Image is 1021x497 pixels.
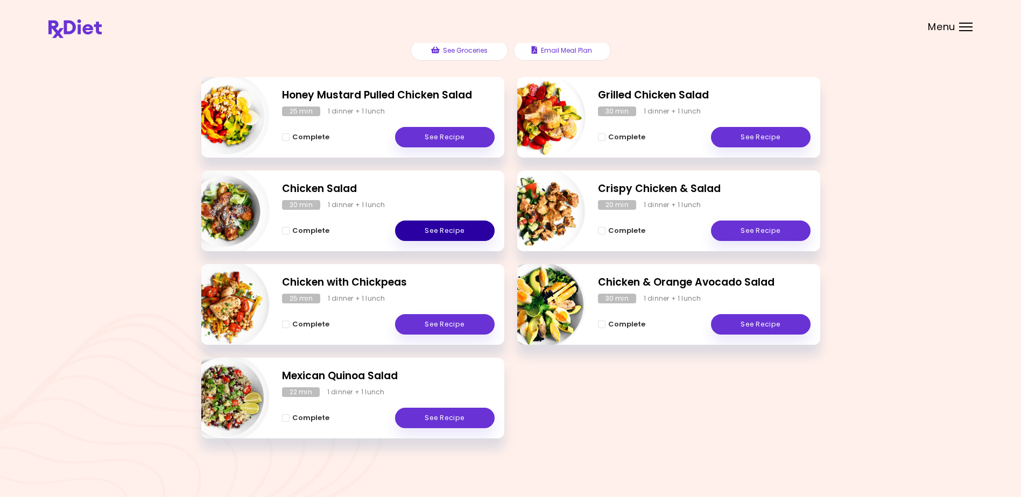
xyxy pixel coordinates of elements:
[395,221,495,241] a: See Recipe - Chicken Salad
[598,318,645,331] button: Complete - Chicken & Orange Avocado Salad
[395,314,495,335] a: See Recipe - Chicken with Chickpeas
[513,40,611,61] button: Email Meal Plan
[282,411,329,424] button: Complete - Mexican Quinoa Salad
[598,181,811,197] h2: Crispy Chicken & Salad
[644,200,701,210] div: 1 dinner + 1 lunch
[928,22,955,32] span: Menu
[598,131,645,144] button: Complete - Grilled Chicken Salad
[711,127,811,147] a: See Recipe - Grilled Chicken Salad
[292,320,329,329] span: Complete
[282,387,320,397] div: 22 min
[608,320,645,329] span: Complete
[395,127,495,147] a: See Recipe - Honey Mustard Pulled Chicken Salad
[598,224,645,237] button: Complete - Crispy Chicken & Salad
[292,133,329,141] span: Complete
[282,294,320,303] div: 25 min
[598,106,636,116] div: 30 min
[496,166,586,255] img: Info - Crispy Chicken & Salad
[282,200,320,210] div: 20 min
[328,106,385,116] div: 1 dinner + 1 lunch
[598,294,636,303] div: 30 min
[282,106,320,116] div: 25 min
[328,294,385,303] div: 1 dinner + 1 lunch
[644,294,701,303] div: 1 dinner + 1 lunch
[48,19,102,38] img: RxDiet
[327,387,385,397] div: 1 dinner + 1 lunch
[282,318,329,331] button: Complete - Chicken with Chickpeas
[180,260,270,349] img: Info - Chicken with Chickpeas
[598,200,636,210] div: 20 min
[598,275,811,290] h2: Chicken & Orange Avocado Salad
[282,224,329,237] button: Complete - Chicken Salad
[292,226,329,235] span: Complete
[282,275,495,290] h2: Chicken with Chickpeas
[180,166,270,255] img: Info - Chicken Salad
[282,368,495,384] h2: Mexican Quinoa Salad
[608,226,645,235] span: Complete
[292,414,329,422] span: Complete
[328,200,385,210] div: 1 dinner + 1 lunch
[711,221,811,241] a: See Recipe - Crispy Chicken & Salad
[180,353,270,443] img: Info - Mexican Quinoa Salad
[395,408,495,428] a: See Recipe - Mexican Quinoa Salad
[598,88,811,103] h2: Grilled Chicken Salad
[608,133,645,141] span: Complete
[411,40,508,61] button: See Groceries
[282,131,329,144] button: Complete - Honey Mustard Pulled Chicken Salad
[644,106,701,116] div: 1 dinner + 1 lunch
[180,73,270,162] img: Info - Honey Mustard Pulled Chicken Salad
[282,181,495,197] h2: Chicken Salad
[282,88,495,103] h2: Honey Mustard Pulled Chicken Salad
[711,314,811,335] a: See Recipe - Chicken & Orange Avocado Salad
[496,73,586,162] img: Info - Grilled Chicken Salad
[496,260,586,349] img: Info - Chicken & Orange Avocado Salad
